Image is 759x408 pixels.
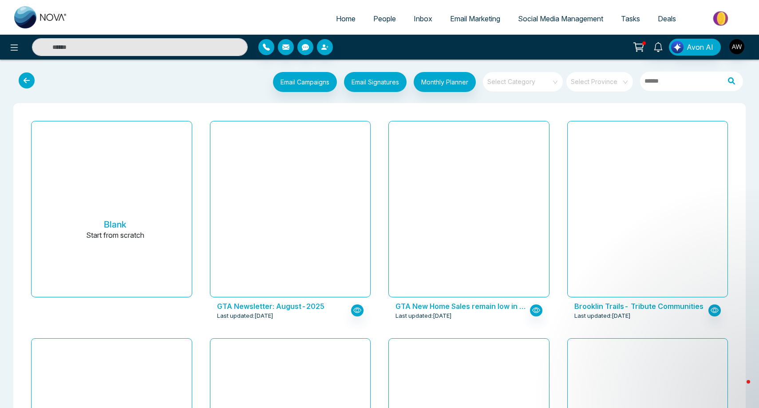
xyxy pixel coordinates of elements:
[649,10,685,27] a: Deals
[46,128,185,297] button: BlankStart from scratch
[581,322,759,384] iframe: Intercom notifications message
[407,72,476,94] a: Monthly Planner
[86,230,144,251] p: Start from scratch
[669,39,721,56] button: Avon AI
[441,10,509,27] a: Email Marketing
[395,312,452,320] span: Last updated: [DATE]
[104,219,126,230] h5: Blank
[687,42,713,52] span: Avon AI
[99,184,132,217] img: novacrm
[266,77,337,86] a: Email Campaigns
[574,301,706,312] p: Brooklin Trails- Tribute Communities
[414,72,476,92] button: Monthly Planner
[612,10,649,27] a: Tasks
[327,10,364,27] a: Home
[364,10,405,27] a: People
[373,14,396,23] span: People
[217,312,273,320] span: Last updated: [DATE]
[658,14,676,23] span: Deals
[337,72,407,94] a: Email Signatures
[336,14,356,23] span: Home
[518,14,603,23] span: Social Media Management
[273,72,337,92] button: Email Campaigns
[344,72,407,92] button: Email Signatures
[574,312,631,320] span: Last updated: [DATE]
[729,378,750,399] iframe: Intercom live chat
[729,39,744,54] img: User Avatar
[414,14,432,23] span: Inbox
[509,10,612,27] a: Social Media Management
[14,6,67,28] img: Nova CRM Logo
[621,14,640,23] span: Tasks
[689,8,754,28] img: Market-place.gif
[671,41,684,53] img: Lead Flow
[450,14,500,23] span: Email Marketing
[405,10,441,27] a: Inbox
[395,301,527,312] p: GTA New Home Sales remain low in January: What Buyers Should Know Now
[217,301,349,312] p: GTA Newsletter: August-2025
